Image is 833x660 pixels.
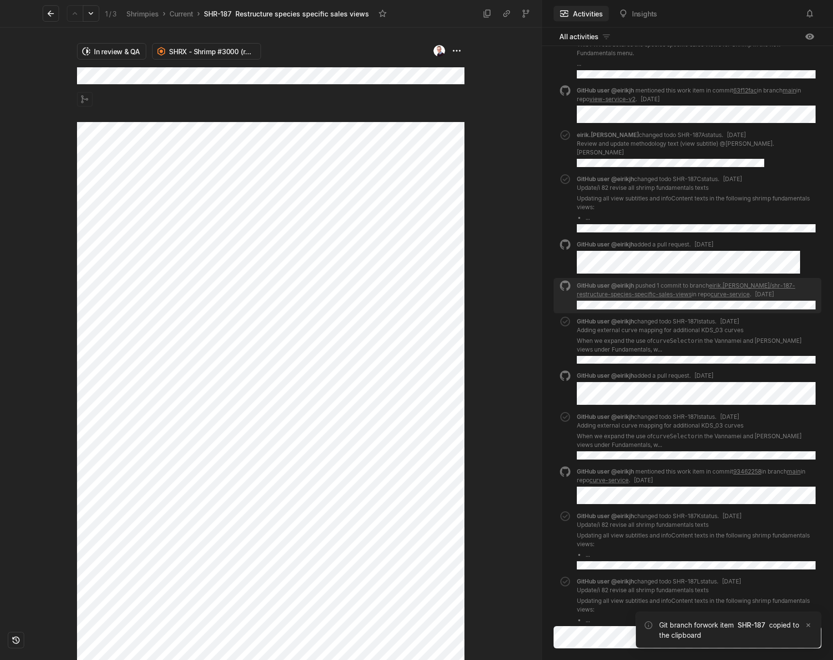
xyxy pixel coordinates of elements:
[577,21,816,78] div: changed todo SHR-187H status.
[105,9,117,19] div: 1 3
[577,326,816,335] p: Adding external curve mapping for additional KDS_03 curves
[577,131,639,138] span: eirik.[PERSON_NAME]
[577,531,816,549] p: Updating all view subtitles and infoContent texts in the following shrimp fundamentals views:
[577,139,816,157] p: Review and update methodology text (view subtitle) @[PERSON_NAME].[PERSON_NAME]
[77,43,146,60] button: In review & QA
[577,175,816,232] div: changed todo SHR-187C status.
[586,616,816,625] li: ...
[168,7,195,20] a: Current
[720,318,739,325] span: [DATE]
[163,9,166,18] div: ›
[109,10,111,18] span: /
[577,86,816,104] div: .
[577,432,816,449] p: When we expand the use of in the Vannamei and [PERSON_NAME] views under Fundamentals, w...
[723,512,741,520] span: [DATE]
[554,6,609,21] button: Activities
[577,521,816,529] p: Update/i 82 revise all shrimp fundamentals texts
[577,371,816,405] div: added a pull request .
[589,95,635,103] a: view-service-v2
[641,95,660,103] span: [DATE]
[554,29,617,45] button: All activities
[577,87,801,103] p: mentioned this work item in commit in branch in repo
[577,413,816,460] div: changed todo SHR-187I status.
[126,9,159,19] div: Shrimpies
[652,338,698,344] code: curveSelector
[694,372,713,379] span: [DATE]
[577,578,634,585] span: GitHub user @eirikjh
[577,317,816,364] div: changed todo SHR-187I status.
[727,131,746,138] span: [DATE]
[577,337,816,354] p: When we expand the use of in the Vannamei and [PERSON_NAME] views under Fundamentals, w...
[733,468,761,475] a: 93462258
[577,282,795,298] a: eirik.[PERSON_NAME]/shr-187-restructure-species-specific-sales-views
[577,131,816,167] div: changed todo SHR-187A status.
[204,9,231,19] div: SHR-187
[235,9,369,19] div: Restructure species specific sales views
[589,476,629,484] a: curve-service
[577,467,816,485] div: .
[577,512,816,569] div: changed todo SHR-187K status.
[694,241,713,248] span: [DATE]
[577,468,634,475] span: GitHub user @eirikjh
[577,40,816,58] p: This PR restructures the species specific sales views for Shrimp in the new Fundamentals menu.
[577,421,816,430] p: Adding external curve mapping for additional KDS_03 curves
[755,291,774,298] span: [DATE]
[152,43,261,60] button: SHRX - Shrimp #3000 (re-launch)
[652,433,698,440] code: curveSelector
[577,577,816,635] div: changed todo SHR-187L status.
[613,6,663,21] button: Insights
[559,31,599,42] span: All activities
[710,291,750,298] a: curve-service
[722,578,741,585] span: [DATE]
[433,45,445,57] img: Kontali0497_EJH_round.png
[733,87,757,94] a: 63f12fac
[577,468,805,484] p: mentioned this work item in commit in branch in repo
[577,87,634,94] span: GitHub user @eirikjh
[124,7,161,20] a: Shrimpies
[197,9,200,18] div: ›
[720,413,739,420] span: [DATE]
[577,184,816,192] p: Update/i 82 revise all shrimp fundamentals texts
[577,597,816,614] p: Updating all view subtitles and infoContent texts in the following shrimp fundamentals views:
[783,87,796,94] a: main
[586,551,816,559] li: ...
[723,175,742,183] span: [DATE]
[577,281,816,299] div: .
[586,214,816,222] li: ...
[577,282,795,298] p: pushed 1 commit to branch in repo
[577,512,634,520] span: GitHub user @eirikjh
[577,372,634,379] span: GitHub user @eirikjh
[577,282,634,289] span: GitHub user @eirikjh
[577,240,800,274] div: added a pull request .
[736,620,767,629] a: SHR-187
[577,175,634,183] span: GitHub user @eirikjh
[577,60,816,68] p: ...
[577,318,634,325] span: GitHub user @eirikjh
[577,194,816,212] p: Updating all view subtitles and infoContent texts in the following shrimp fundamentals views:
[577,241,634,248] span: GitHub user @eirikjh
[659,620,802,640] div: Git branch for work item copied to the clipboard
[634,476,653,484] span: [DATE]
[169,46,255,57] span: SHRX - Shrimp #3000 (re-launch)
[577,413,634,420] span: GitHub user @eirikjh
[577,586,816,595] p: Update/i 82 revise all shrimp fundamentals texts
